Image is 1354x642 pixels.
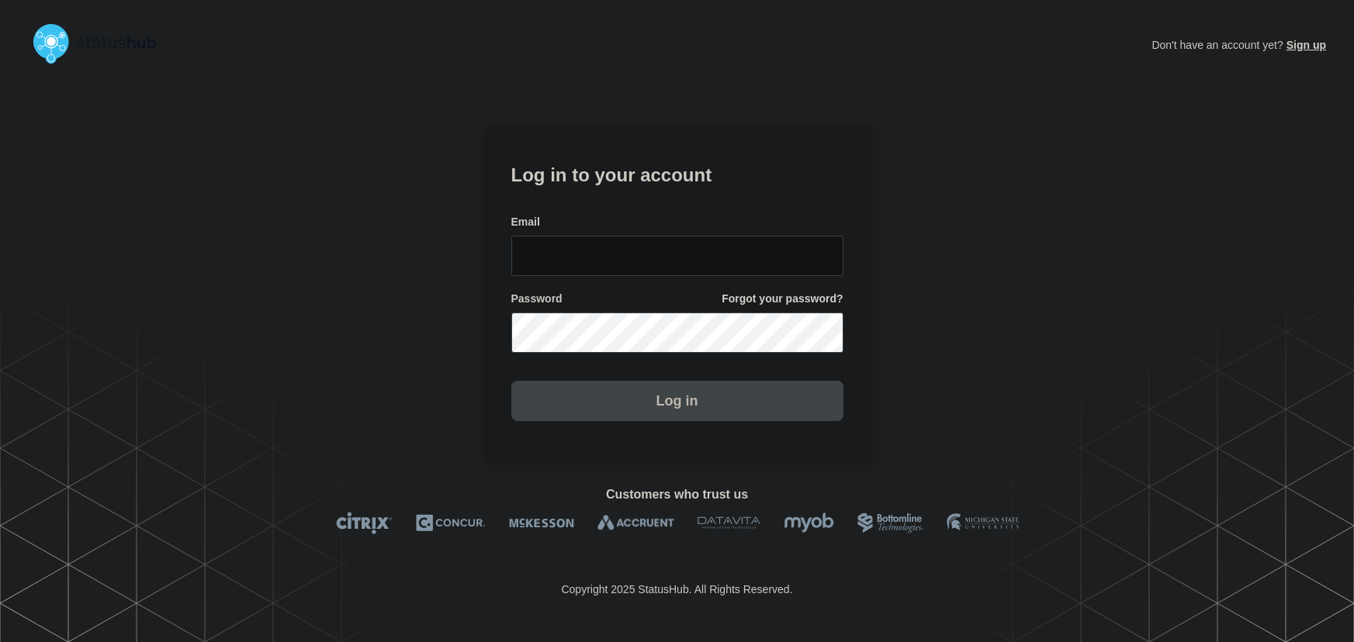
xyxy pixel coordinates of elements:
p: Don't have an account yet? [1151,26,1326,64]
img: Concur logo [416,512,486,534]
a: Sign up [1283,39,1326,51]
input: email input [511,236,843,276]
img: myob logo [784,512,834,534]
span: Email [511,215,540,230]
img: StatusHub logo [28,19,175,68]
img: Accruent logo [597,512,674,534]
img: Bottomline logo [857,512,923,534]
img: DataVita logo [698,512,760,534]
img: MSU logo [947,512,1019,534]
span: Password [511,292,563,306]
input: password input [511,312,843,353]
img: Citrix logo [336,512,393,534]
p: Copyright 2025 StatusHub. All Rights Reserved. [561,583,792,595]
h1: Log in to your account [511,159,843,188]
h2: Customers who trust us [28,488,1326,502]
a: Forgot your password? [722,292,843,306]
img: McKesson logo [509,512,574,534]
button: Log in [511,381,843,421]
